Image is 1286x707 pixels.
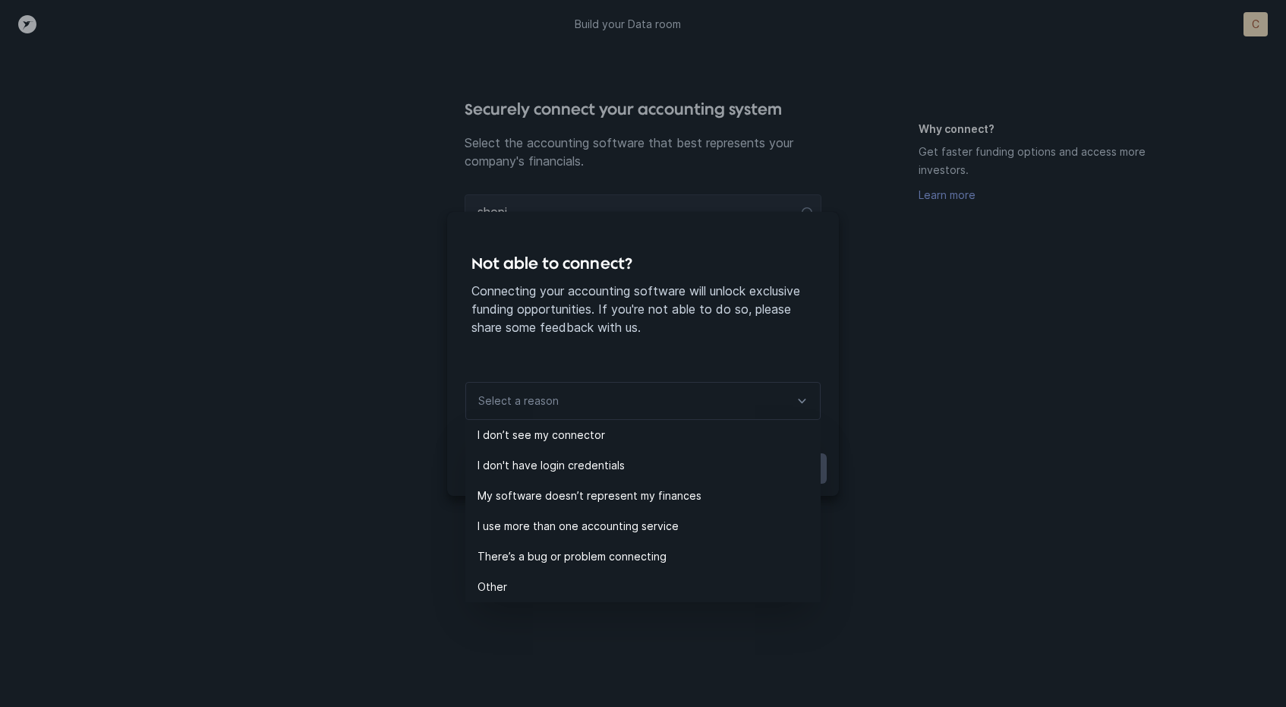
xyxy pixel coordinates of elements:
p: I don’t see my connector [478,426,821,444]
p: Connecting your accounting software will unlock exclusive funding opportunities. If you're not ab... [471,282,815,336]
button: Back to connect [459,453,569,484]
p: I use more than one accounting service [478,517,821,535]
p: I don't have login credentials [478,456,821,475]
p: There’s a bug or problem connecting [478,548,821,566]
p: Other [478,578,821,596]
p: Select a reason [478,392,559,410]
h4: Not able to connect? [471,251,815,276]
p: My software doesn’t represent my finances [478,487,821,505]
